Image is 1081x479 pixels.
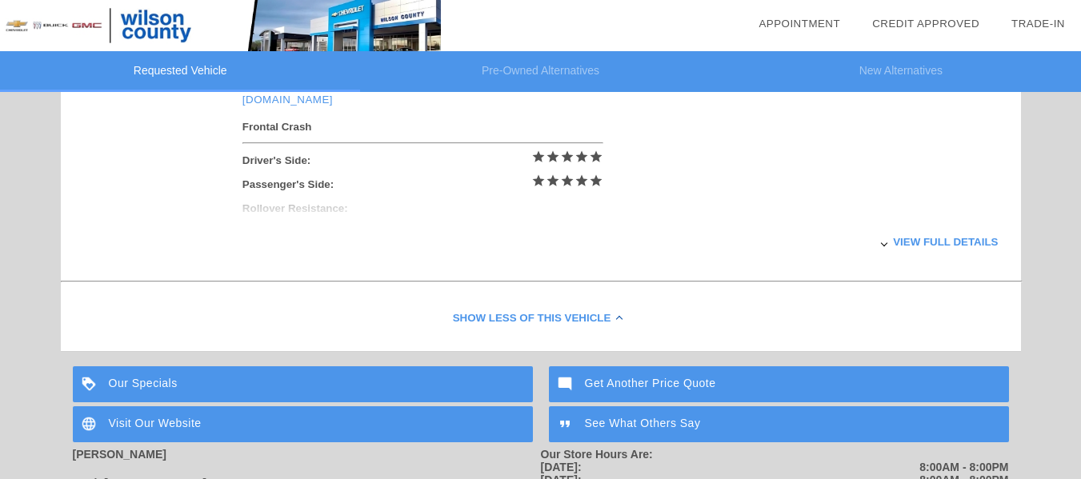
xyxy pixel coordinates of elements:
a: Get Another Price Quote [549,366,1009,402]
div: View full details [242,222,999,261]
li: Pre-Owned Alternatives [360,51,720,92]
li: New Alternatives [721,51,1081,92]
strong: Our Store Hours Are: [541,448,653,461]
a: Visit Our Website [73,406,533,442]
i: star [589,150,603,164]
i: star [531,174,546,188]
span: [DATE]: [541,461,582,473]
a: Trade-In [1011,18,1065,30]
i: star [560,150,575,164]
div: Driver's Side: [242,149,603,173]
i: star [560,174,575,188]
i: star [546,174,560,188]
strong: [PERSON_NAME] [73,448,166,461]
span: 8:00AM - 8:00PM [919,461,1008,473]
img: ic_loyalty_white_24dp_2x.png [73,366,109,402]
i: star [546,150,560,164]
div: Show Less of this Vehicle [61,287,1021,351]
div: Passenger's Side: [242,173,603,197]
a: Appointment [759,18,840,30]
img: ic_language_white_24dp_2x.png [73,406,109,442]
i: star [575,150,589,164]
div: Frontal Crash [242,117,603,137]
i: star [531,150,546,164]
a: See What Others Say [549,406,1009,442]
a: Our Specials [73,366,533,402]
a: Credit Approved [872,18,979,30]
img: ic_mode_comment_white_24dp_2x.png [549,366,585,402]
img: ic_format_quote_white_24dp_2x.png [549,406,585,442]
i: star [589,174,603,188]
i: star [575,174,589,188]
